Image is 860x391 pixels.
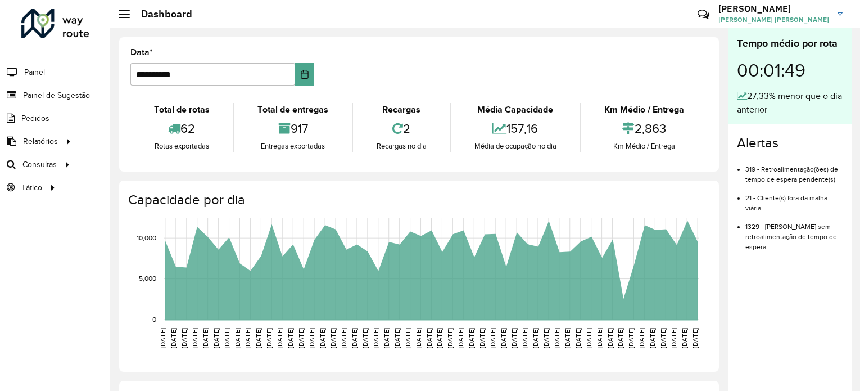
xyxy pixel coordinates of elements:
[415,328,422,348] text: [DATE]
[237,103,348,116] div: Total de entregas
[223,328,230,348] text: [DATE]
[606,328,614,348] text: [DATE]
[737,51,843,89] div: 00:01:49
[468,328,475,348] text: [DATE]
[308,328,315,348] text: [DATE]
[500,328,507,348] text: [DATE]
[454,141,577,152] div: Média de ocupação no dia
[295,63,314,86] button: Choose Date
[356,116,447,141] div: 2
[718,3,829,14] h3: [PERSON_NAME]
[133,116,230,141] div: 62
[234,328,241,348] text: [DATE]
[627,328,635,348] text: [DATE]
[212,328,220,348] text: [DATE]
[718,15,829,25] span: [PERSON_NAME] [PERSON_NAME]
[638,328,645,348] text: [DATE]
[532,328,539,348] text: [DATE]
[24,66,45,78] span: Painel
[436,328,443,348] text: [DATE]
[244,328,251,348] text: [DATE]
[329,328,337,348] text: [DATE]
[137,234,156,241] text: 10,000
[584,116,705,141] div: 2,863
[446,328,454,348] text: [DATE]
[287,328,294,348] text: [DATE]
[737,36,843,51] div: Tempo médio por rota
[489,328,496,348] text: [DATE]
[574,328,582,348] text: [DATE]
[553,328,560,348] text: [DATE]
[340,328,347,348] text: [DATE]
[564,328,571,348] text: [DATE]
[737,135,843,151] h4: Alertas
[237,141,348,152] div: Entregas exportadas
[737,89,843,116] div: 27,33% menor que o dia anterior
[584,141,705,152] div: Km Médio / Entrega
[659,328,667,348] text: [DATE]
[670,328,677,348] text: [DATE]
[23,136,58,147] span: Relatórios
[649,328,656,348] text: [DATE]
[372,328,379,348] text: [DATE]
[617,328,624,348] text: [DATE]
[152,316,156,323] text: 0
[21,113,49,124] span: Pedidos
[383,328,390,348] text: [DATE]
[159,328,166,348] text: [DATE]
[237,116,348,141] div: 917
[319,328,326,348] text: [DATE]
[202,328,209,348] text: [DATE]
[691,2,716,26] a: Contato Rápido
[133,141,230,152] div: Rotas exportadas
[133,103,230,116] div: Total de rotas
[596,328,603,348] text: [DATE]
[170,328,177,348] text: [DATE]
[255,328,262,348] text: [DATE]
[745,185,843,213] li: 21 - Cliente(s) fora da malha viária
[356,141,447,152] div: Recargas no dia
[745,156,843,185] li: 319 - Retroalimentação(ões) de tempo de espera pendente(s)
[276,328,283,348] text: [DATE]
[180,328,188,348] text: [DATE]
[356,103,447,116] div: Recargas
[510,328,518,348] text: [DATE]
[457,328,464,348] text: [DATE]
[393,328,401,348] text: [DATE]
[404,328,411,348] text: [DATE]
[521,328,528,348] text: [DATE]
[130,8,192,20] h2: Dashboard
[361,328,369,348] text: [DATE]
[681,328,688,348] text: [DATE]
[454,103,577,116] div: Média Capacidade
[584,103,705,116] div: Km Médio / Entrega
[128,192,708,208] h4: Capacidade por dia
[191,328,198,348] text: [DATE]
[21,182,42,194] span: Tático
[542,328,550,348] text: [DATE]
[426,328,433,348] text: [DATE]
[745,213,843,252] li: 1329 - [PERSON_NAME] sem retroalimentação de tempo de espera
[23,89,90,101] span: Painel de Sugestão
[265,328,273,348] text: [DATE]
[22,159,57,170] span: Consultas
[691,328,699,348] text: [DATE]
[139,275,156,282] text: 5,000
[585,328,592,348] text: [DATE]
[297,328,305,348] text: [DATE]
[454,116,577,141] div: 157,16
[478,328,486,348] text: [DATE]
[130,46,153,59] label: Data
[351,328,358,348] text: [DATE]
